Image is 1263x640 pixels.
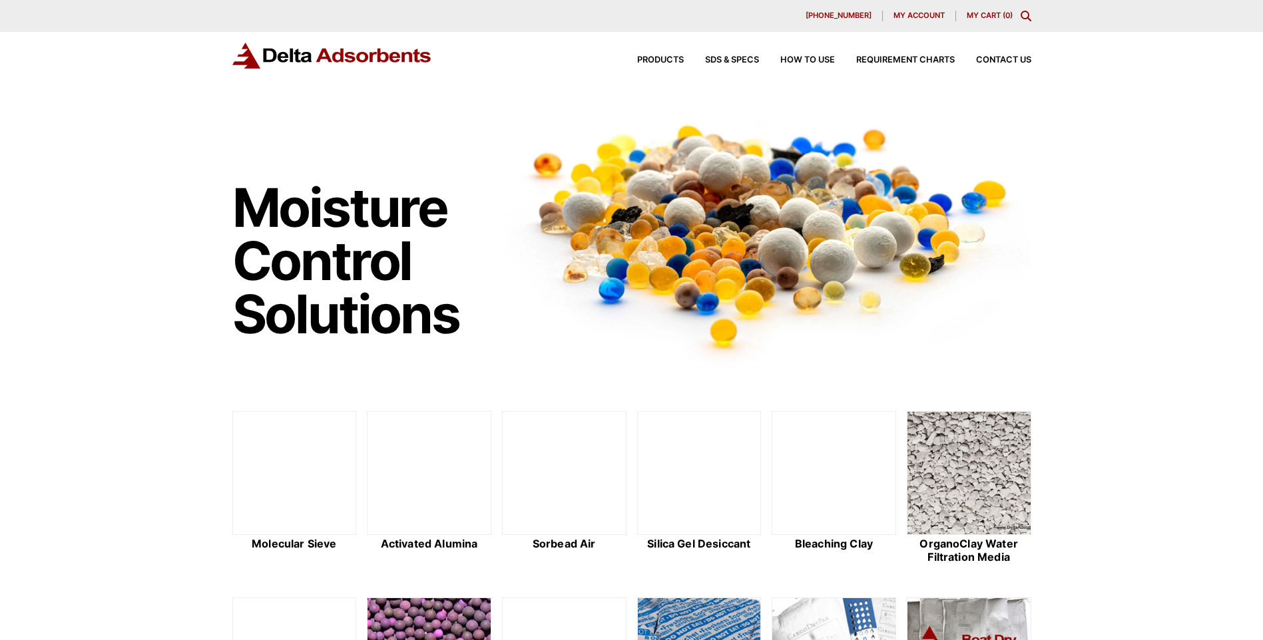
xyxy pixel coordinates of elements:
[232,43,432,69] img: Delta Adsorbents
[502,411,627,565] a: Sorbead Air
[795,11,883,21] a: [PHONE_NUMBER]
[955,56,1031,65] a: Contact Us
[835,56,955,65] a: Requirement Charts
[637,56,684,65] span: Products
[772,411,896,565] a: Bleaching Clay
[780,56,835,65] span: How to Use
[367,538,491,550] h2: Activated Alumina
[806,12,872,19] span: [PHONE_NUMBER]
[232,411,357,565] a: Molecular Sieve
[759,56,835,65] a: How to Use
[883,11,956,21] a: My account
[367,411,491,565] a: Activated Alumina
[907,411,1031,565] a: OrganoClay Water Filtration Media
[976,56,1031,65] span: Contact Us
[232,181,489,341] h1: Moisture Control Solutions
[705,56,759,65] span: SDS & SPECS
[1021,11,1031,21] div: Toggle Modal Content
[856,56,955,65] span: Requirement Charts
[772,538,896,550] h2: Bleaching Clay
[637,538,762,550] h2: Silica Gel Desiccant
[502,100,1031,369] img: Image
[893,12,945,19] span: My account
[637,411,762,565] a: Silica Gel Desiccant
[1005,11,1010,20] span: 0
[684,56,759,65] a: SDS & SPECS
[502,538,627,550] h2: Sorbead Air
[232,538,357,550] h2: Molecular Sieve
[907,538,1031,563] h2: OrganoClay Water Filtration Media
[616,56,684,65] a: Products
[967,11,1013,20] a: My Cart (0)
